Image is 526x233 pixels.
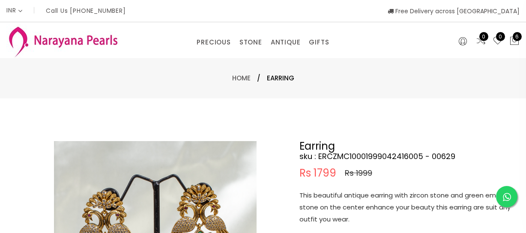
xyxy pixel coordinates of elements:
[299,189,514,225] p: This beautiful antique earring with zircon stone and green emerald stone on the center enhance yo...
[257,73,260,83] span: /
[496,32,505,41] span: 0
[476,36,486,47] a: 0
[513,32,522,41] span: 6
[309,36,329,49] a: GIFTS
[46,8,126,14] p: Call Us [PHONE_NUMBER]
[239,36,262,49] a: STONE
[493,36,503,47] a: 0
[345,168,372,178] span: Rs 1999
[388,7,520,15] span: Free Delivery across [GEOGRAPHIC_DATA]
[271,36,301,49] a: ANTIQUE
[509,36,520,47] button: 6
[197,36,230,49] a: PRECIOUS
[299,141,514,151] h2: Earring
[299,151,514,162] h4: sku : ERCZMC10001999042416005 - 00629
[299,168,336,178] span: Rs 1799
[232,74,251,83] a: Home
[479,32,488,41] span: 0
[267,73,294,83] span: Earring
